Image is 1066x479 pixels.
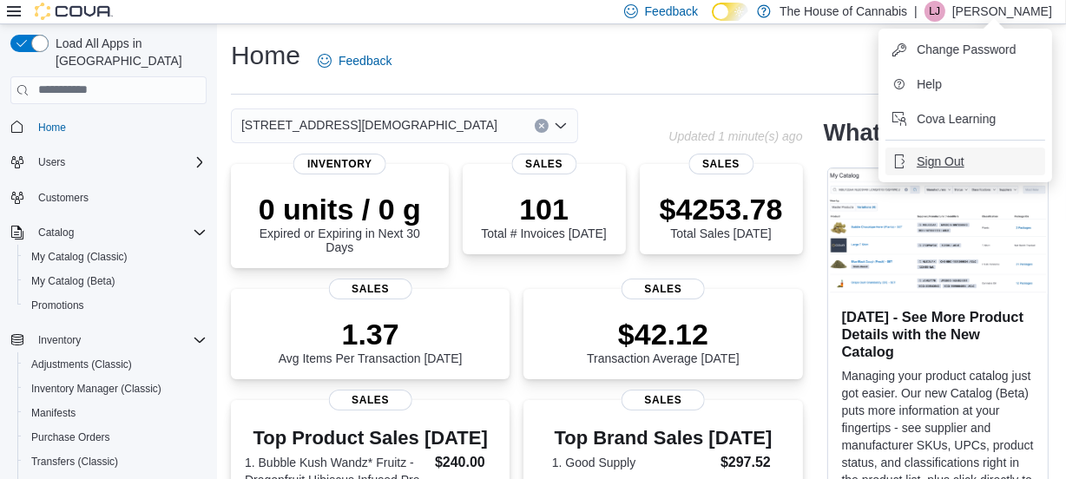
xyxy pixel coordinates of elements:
span: Cova Learning [917,110,996,128]
a: Purchase Orders [24,427,117,448]
p: 0 units / 0 g [245,192,435,226]
span: Catalog [31,222,207,243]
span: Adjustments (Classic) [31,358,132,371]
a: Feedback [311,43,398,78]
span: Sales [511,154,576,174]
a: Home [31,117,73,138]
a: My Catalog (Classic) [24,246,135,267]
span: Adjustments (Classic) [24,354,207,375]
button: Help [885,70,1045,98]
span: Sign Out [917,153,964,170]
h1: Home [231,38,300,73]
a: My Catalog (Beta) [24,271,122,292]
p: The House of Cannabis [780,1,907,22]
h3: [DATE] - See More Product Details with the New Catalog [842,308,1034,360]
button: Sign Out [885,148,1045,175]
span: My Catalog (Beta) [24,271,207,292]
span: Load All Apps in [GEOGRAPHIC_DATA] [49,35,207,69]
button: Inventory [31,330,88,351]
button: Cova Learning [885,105,1045,133]
button: Home [3,115,214,140]
button: Users [3,150,214,174]
span: Change Password [917,41,1016,58]
span: Inventory [38,333,81,347]
dd: $297.52 [721,452,774,473]
h3: Top Product Sales [DATE] [245,428,496,449]
div: Total Sales [DATE] [660,192,783,240]
button: Inventory [3,328,214,352]
button: Clear input [535,119,549,133]
span: My Catalog (Beta) [31,274,115,288]
div: Liam Jefferson [925,1,945,22]
p: 101 [481,192,606,226]
div: Expired or Expiring in Next 30 Days [245,192,435,254]
span: Feedback [339,52,392,69]
div: Total # Invoices [DATE] [481,192,606,240]
a: Manifests [24,403,82,423]
span: Feedback [645,3,698,20]
h2: What's new [824,119,951,147]
span: Inventory [293,154,386,174]
button: Open list of options [554,119,568,133]
button: Purchase Orders [17,425,214,449]
div: Avg Items Per Transaction [DATE] [279,317,463,365]
span: [STREET_ADDRESS][DEMOGRAPHIC_DATA] [241,115,497,135]
span: My Catalog (Classic) [24,246,207,267]
span: Manifests [31,406,76,420]
a: Adjustments (Classic) [24,354,139,375]
span: Home [38,121,66,135]
span: Customers [31,187,207,208]
button: Adjustments (Classic) [17,352,214,377]
span: Sales [328,279,411,299]
span: Manifests [24,403,207,423]
p: $4253.78 [660,192,783,226]
h3: Top Brand Sales [DATE] [552,428,774,449]
p: | [914,1,918,22]
span: Users [38,155,65,169]
a: Promotions [24,295,91,316]
span: Inventory Manager (Classic) [31,382,161,396]
p: [PERSON_NAME] [952,1,1052,22]
span: Inventory [31,330,207,351]
span: Transfers (Classic) [24,451,207,472]
p: $42.12 [587,317,740,351]
span: My Catalog (Classic) [31,250,128,264]
button: Users [31,152,72,173]
span: Sales [328,390,411,410]
dt: 1. Good Supply [552,454,714,471]
span: Catalog [38,226,74,239]
button: My Catalog (Classic) [17,245,214,269]
span: Purchase Orders [31,430,110,444]
span: Dark Mode [712,21,713,22]
span: Customers [38,191,89,205]
div: Transaction Average [DATE] [587,317,740,365]
button: Transfers (Classic) [17,449,214,474]
button: Catalog [31,222,81,243]
span: Purchase Orders [24,427,207,448]
a: Transfers (Classic) [24,451,125,472]
dd: $240.00 [435,452,496,473]
span: Promotions [31,299,84,312]
span: LJ [930,1,941,22]
span: Promotions [24,295,207,316]
button: Catalog [3,220,214,245]
span: Sales [622,279,705,299]
button: My Catalog (Beta) [17,269,214,293]
a: Customers [31,187,95,208]
button: Inventory Manager (Classic) [17,377,214,401]
p: Updated 1 minute(s) ago [668,129,802,143]
span: Inventory Manager (Classic) [24,378,207,399]
span: Sales [688,154,753,174]
img: Cova [35,3,113,20]
span: Help [917,75,942,93]
button: Customers [3,185,214,210]
button: Promotions [17,293,214,318]
span: Transfers (Classic) [31,455,118,469]
span: Users [31,152,207,173]
a: Inventory Manager (Classic) [24,378,168,399]
button: Manifests [17,401,214,425]
span: Sales [622,390,705,410]
button: Change Password [885,36,1045,63]
input: Dark Mode [712,3,748,21]
span: Home [31,116,207,138]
